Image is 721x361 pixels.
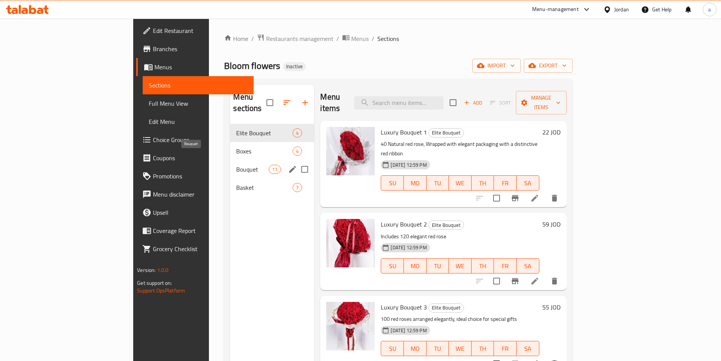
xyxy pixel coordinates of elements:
span: Basket [236,183,293,192]
div: Elite Bouquet [236,128,293,138]
button: SU [381,258,404,273]
button: SA [517,258,539,273]
button: SA [517,175,539,191]
button: MO [404,341,427,356]
span: SA [520,343,536,354]
span: Select all sections [262,95,278,111]
span: MO [407,261,424,272]
button: FR [494,258,517,273]
img: Luxury Bouquet 1 [326,127,375,175]
button: WE [449,341,472,356]
span: Promotions [153,172,248,181]
button: TU [427,341,449,356]
span: 1.0.0 [157,265,169,275]
span: [DATE] 12:59 PM [388,327,430,334]
input: search [354,96,444,109]
span: a [708,5,711,14]
span: FR [497,261,514,272]
span: Full Menu View [149,99,248,108]
a: Edit Menu [143,113,254,131]
span: TU [430,178,446,189]
span: Edit Menu [149,117,248,126]
a: Branches [136,40,254,58]
a: Menus [136,58,254,76]
nav: Menu sections [230,121,314,200]
span: 4 [293,130,302,137]
button: SA [517,341,539,356]
span: Inactive [283,63,306,70]
button: export [524,59,573,73]
span: MO [407,343,424,354]
button: TH [472,258,494,273]
span: Edit Restaurant [153,26,248,35]
span: Luxury Bouquet 1 [381,127,427,138]
span: [DATE] 12:59 PM [388,244,430,251]
a: Upsell [136,203,254,222]
span: SA [520,261,536,272]
a: Choice Groups [136,131,254,149]
img: Luxury Bouquet 2 [326,219,375,267]
span: Restaurants management [266,34,333,43]
button: Add section [296,94,314,112]
button: WE [449,258,472,273]
span: Sections [149,81,248,90]
nav: breadcrumb [224,34,572,44]
span: Select to update [489,273,505,289]
button: WE [449,175,472,191]
button: TH [472,341,494,356]
div: Menu-management [532,5,579,14]
span: Sections [377,34,399,43]
a: Menu disclaimer [136,185,254,203]
div: items [293,183,302,192]
span: TH [475,261,491,272]
a: Edit menu item [530,277,539,286]
p: 100 red roses arranged elegantly, ideal choice for special gifts [381,314,539,324]
span: export [530,61,567,70]
span: FR [497,343,514,354]
span: Coupons [153,153,248,163]
button: Manage items [516,91,567,114]
h6: 55 JOD [542,302,561,313]
span: Sort sections [278,94,296,112]
span: TH [475,343,491,354]
button: SU [381,341,404,356]
span: TH [475,178,491,189]
span: SU [384,261,401,272]
button: FR [494,175,517,191]
div: Inactive [283,62,306,71]
span: SA [520,178,536,189]
span: 11 [269,166,280,173]
a: Grocery Checklist [136,240,254,258]
a: Edit menu item [530,194,539,203]
span: Elite Bouquet [429,303,464,312]
button: MO [404,175,427,191]
button: Branch-specific-item [506,272,524,290]
a: Full Menu View [143,94,254,113]
a: Sections [143,76,254,94]
span: Boxes [236,147,293,156]
button: SU [381,175,404,191]
button: import [472,59,521,73]
span: WE [452,343,469,354]
button: TU [427,258,449,273]
img: Luxury Bouquet 3 [326,302,375,350]
button: Add [461,97,485,109]
button: delete [545,272,564,290]
span: Upsell [153,208,248,217]
span: MO [407,178,424,189]
span: Manage items [522,93,561,112]
button: Branch-specific-item [506,189,524,207]
span: WE [452,178,469,189]
p: Includes 120 elegant red rose [381,232,539,241]
div: Elite Bouquet4 [230,124,314,142]
div: items [293,128,302,138]
span: Grocery Checklist [153,244,248,253]
span: 7 [293,184,302,191]
span: Select section [445,95,461,111]
span: Elite Bouquet [429,128,464,137]
div: Jordan [614,5,629,14]
button: MO [404,258,427,273]
span: Select section first [485,97,516,109]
